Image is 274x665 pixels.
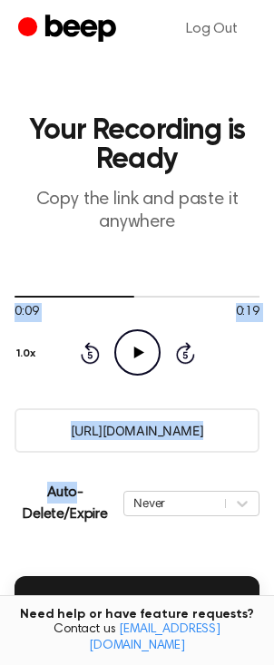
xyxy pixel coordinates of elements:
p: Auto-Delete/Expire [15,482,116,525]
div: Never [133,494,216,512]
a: Beep [18,12,121,47]
button: 1.0x [15,338,43,369]
span: 0:19 [236,303,259,322]
span: 0:09 [15,303,38,322]
button: Insert into Docs [15,576,259,627]
a: Log Out [168,7,256,51]
p: Copy the link and paste it anywhere [15,189,259,234]
span: Contact us [11,622,263,654]
h1: Your Recording is Ready [15,116,259,174]
a: [EMAIL_ADDRESS][DOMAIN_NAME] [89,623,220,652]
